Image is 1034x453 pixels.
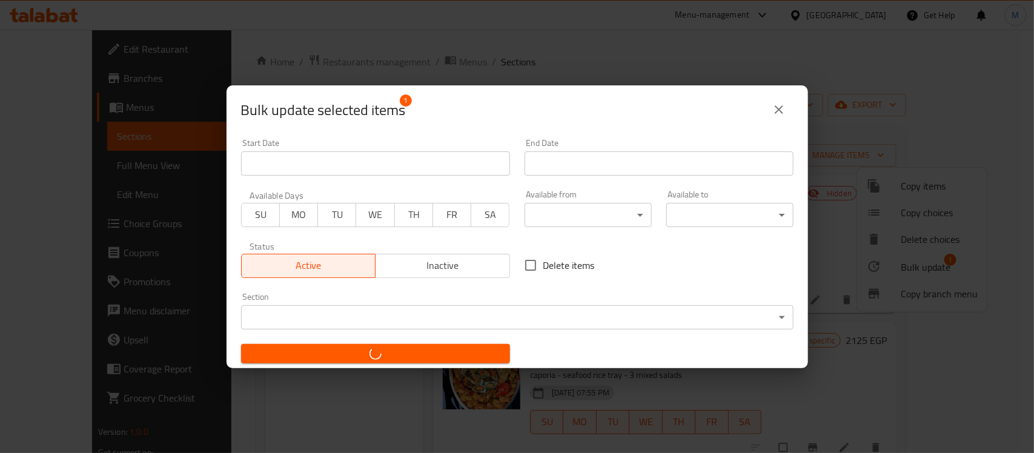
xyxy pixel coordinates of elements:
[525,203,652,227] div: ​
[438,206,466,223] span: FR
[285,206,313,223] span: MO
[241,101,406,120] span: Selected items count
[375,254,510,278] button: Inactive
[400,206,428,223] span: TH
[361,206,389,223] span: WE
[279,203,318,227] button: MO
[323,206,351,223] span: TU
[247,257,371,274] span: Active
[317,203,356,227] button: TU
[666,203,794,227] div: ​
[241,305,794,329] div: ​
[380,257,505,274] span: Inactive
[394,203,433,227] button: TH
[241,254,376,278] button: Active
[764,95,794,124] button: close
[241,203,280,227] button: SU
[476,206,505,223] span: SA
[543,258,595,273] span: Delete items
[356,203,394,227] button: WE
[400,94,412,107] span: 1
[432,203,471,227] button: FR
[471,203,509,227] button: SA
[247,206,275,223] span: SU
